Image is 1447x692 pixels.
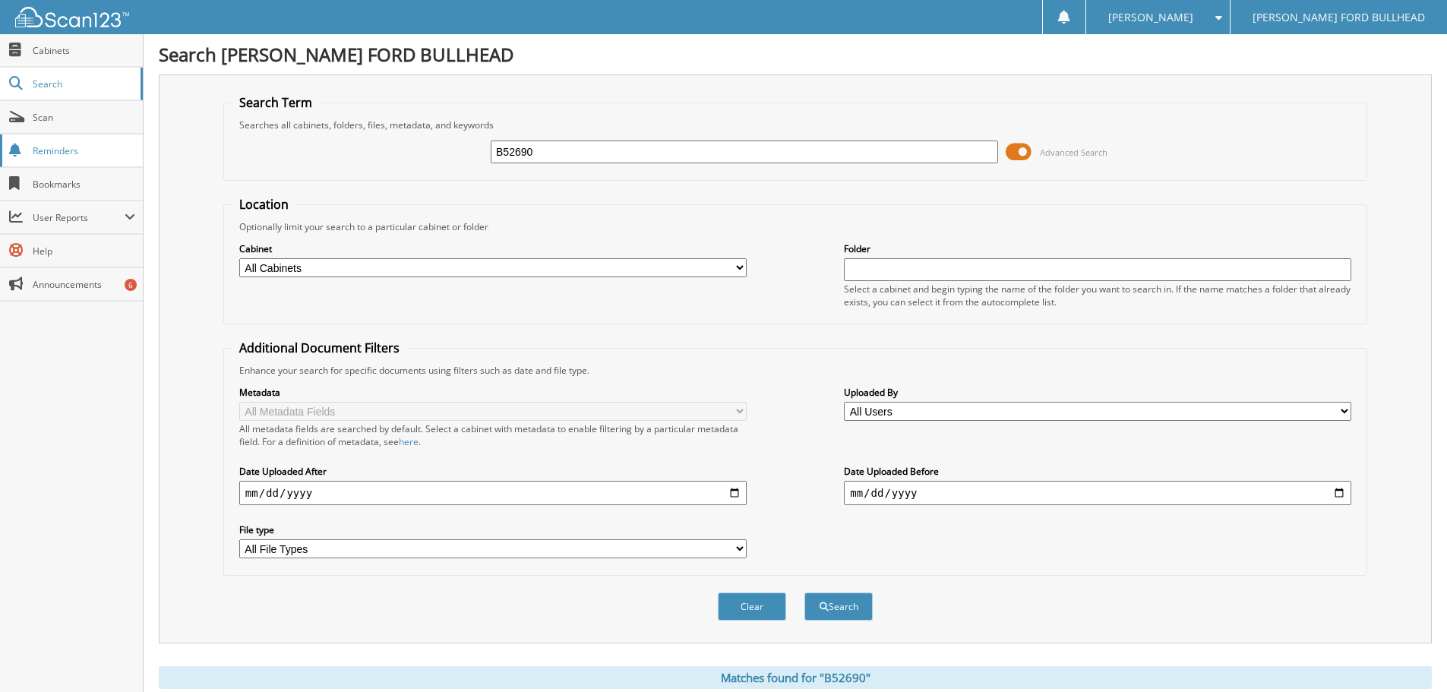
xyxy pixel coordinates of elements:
[232,220,1359,233] div: Optionally limit your search to a particular cabinet or folder
[15,7,129,27] img: scan123-logo-white.svg
[844,481,1351,505] input: end
[159,42,1432,67] h1: Search [PERSON_NAME] FORD BULLHEAD
[239,465,747,478] label: Date Uploaded After
[33,278,135,291] span: Announcements
[232,340,407,356] legend: Additional Document Filters
[33,77,133,90] span: Search
[232,118,1359,131] div: Searches all cabinets, folders, files, metadata, and keywords
[33,245,135,258] span: Help
[1371,619,1447,692] iframe: Chat Widget
[239,481,747,505] input: start
[232,94,320,111] legend: Search Term
[33,211,125,224] span: User Reports
[1040,147,1107,158] span: Advanced Search
[232,364,1359,377] div: Enhance your search for specific documents using filters such as date and file type.
[1253,13,1425,22] span: [PERSON_NAME] FORD BULLHEAD
[239,422,747,448] div: All metadata fields are searched by default. Select a cabinet with metadata to enable filtering b...
[33,178,135,191] span: Bookmarks
[844,242,1351,255] label: Folder
[844,386,1351,399] label: Uploaded By
[844,283,1351,308] div: Select a cabinet and begin typing the name of the folder you want to search in. If the name match...
[239,242,747,255] label: Cabinet
[718,592,786,621] button: Clear
[33,111,135,124] span: Scan
[399,435,419,448] a: here
[239,523,747,536] label: File type
[159,666,1432,689] div: Matches found for "B52690"
[804,592,873,621] button: Search
[239,386,747,399] label: Metadata
[125,279,137,291] div: 6
[844,465,1351,478] label: Date Uploaded Before
[1108,13,1193,22] span: [PERSON_NAME]
[33,44,135,57] span: Cabinets
[33,144,135,157] span: Reminders
[232,196,296,213] legend: Location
